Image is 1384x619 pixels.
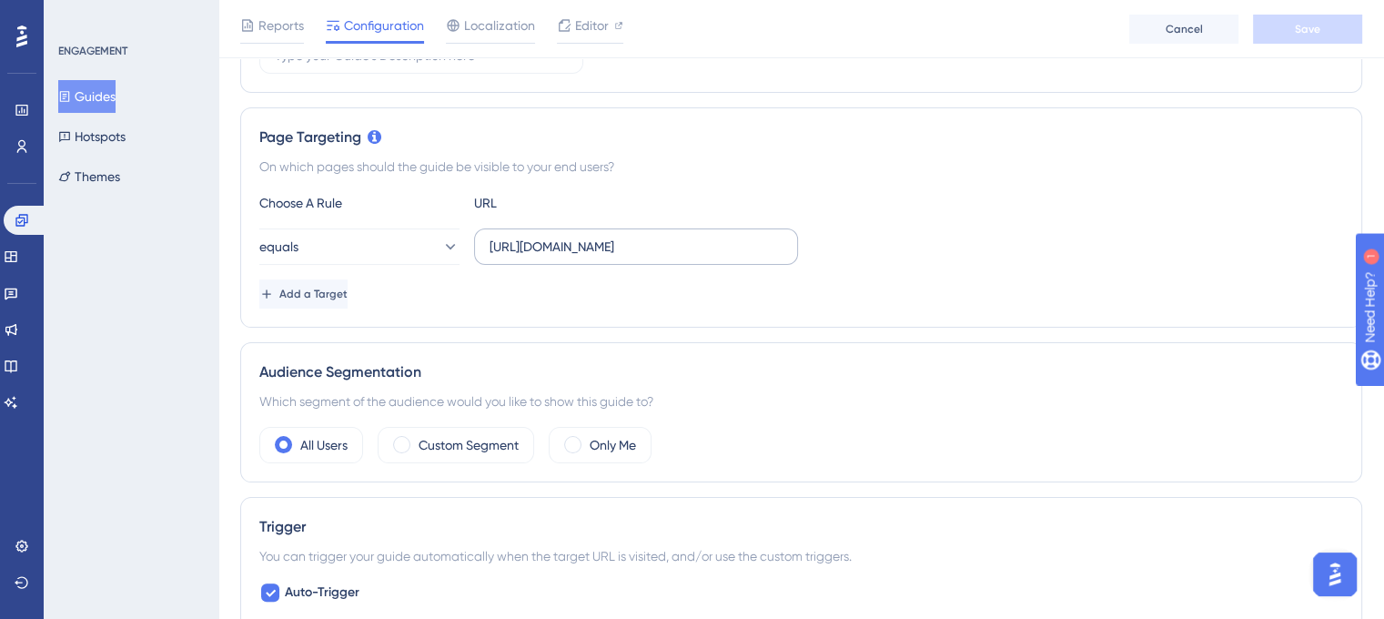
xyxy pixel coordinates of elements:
button: Add a Target [259,279,348,309]
div: URL [474,192,674,214]
div: Which segment of the audience would you like to show this guide to? [259,391,1343,412]
span: Reports [258,15,304,36]
button: Save [1253,15,1362,44]
span: Need Help? [43,5,114,26]
button: equals [259,228,460,265]
label: Custom Segment [419,434,519,456]
label: All Users [300,434,348,456]
button: Guides [58,80,116,113]
span: Save [1295,22,1320,36]
button: Cancel [1129,15,1238,44]
span: Add a Target [279,287,348,301]
input: yourwebsite.com/path [490,237,783,257]
span: Cancel [1166,22,1203,36]
iframe: UserGuiding AI Assistant Launcher [1308,547,1362,602]
span: equals [259,236,298,258]
button: Hotspots [58,120,126,153]
span: Configuration [344,15,424,36]
div: Audience Segmentation [259,361,1343,383]
div: ENGAGEMENT [58,44,127,58]
button: Themes [58,160,120,193]
div: 1 [126,9,132,24]
span: Editor [575,15,609,36]
label: Only Me [590,434,636,456]
div: Page Targeting [259,127,1343,148]
span: Localization [464,15,535,36]
div: Choose A Rule [259,192,460,214]
div: You can trigger your guide automatically when the target URL is visited, and/or use the custom tr... [259,545,1343,567]
div: Trigger [259,516,1343,538]
div: On which pages should the guide be visible to your end users? [259,156,1343,178]
span: Auto-Trigger [285,582,359,604]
